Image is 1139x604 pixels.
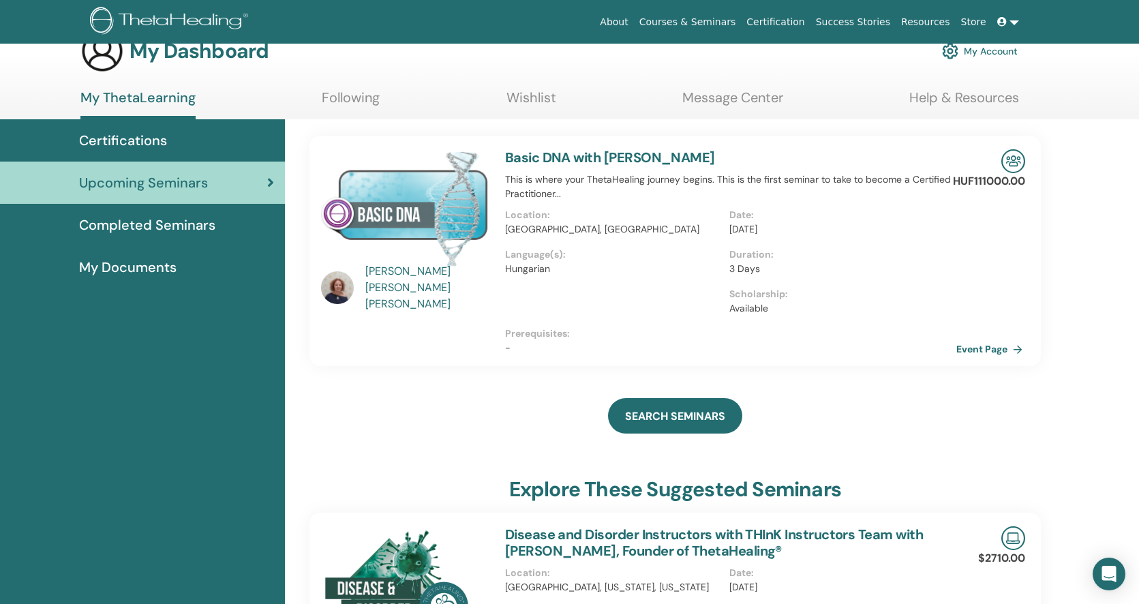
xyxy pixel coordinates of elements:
[729,262,946,276] p: 3 Days
[505,149,715,166] a: Basic DNA with [PERSON_NAME]
[942,36,1018,66] a: My Account
[321,271,354,304] img: default.jpg
[79,172,208,193] span: Upcoming Seminars
[729,301,946,316] p: Available
[634,10,742,35] a: Courses & Seminars
[608,398,742,434] a: SEARCH SEMINARS
[729,287,946,301] p: Scholarship :
[322,89,380,116] a: Following
[942,40,958,63] img: cog.svg
[1001,526,1025,550] img: Live Online Seminar
[909,89,1019,116] a: Help & Resources
[978,550,1025,567] p: $2710.00
[953,173,1025,190] p: HUF111000.00
[729,247,946,262] p: Duration :
[80,29,124,73] img: generic-user-icon.jpg
[729,580,946,594] p: [DATE]
[505,566,722,580] p: Location :
[90,7,253,37] img: logo.png
[505,526,923,560] a: Disease and Disorder Instructors with THInK Instructors Team with [PERSON_NAME], Founder of Theta...
[594,10,633,35] a: About
[729,222,946,237] p: [DATE]
[896,10,956,35] a: Resources
[505,341,954,355] p: -
[729,208,946,222] p: Date :
[505,262,722,276] p: Hungarian
[505,580,722,594] p: [GEOGRAPHIC_DATA], [US_STATE], [US_STATE]
[741,10,810,35] a: Certification
[505,222,722,237] p: [GEOGRAPHIC_DATA], [GEOGRAPHIC_DATA]
[810,10,896,35] a: Success Stories
[505,247,722,262] p: Language(s) :
[130,39,269,63] h3: My Dashboard
[729,566,946,580] p: Date :
[365,263,491,312] a: [PERSON_NAME] [PERSON_NAME] [PERSON_NAME]
[505,208,722,222] p: Location :
[956,10,992,35] a: Store
[682,89,783,116] a: Message Center
[1093,558,1125,590] div: Open Intercom Messenger
[509,477,841,502] h3: explore these suggested seminars
[321,149,489,267] img: Basic DNA
[625,409,725,423] span: SEARCH SEMINARS
[79,257,177,277] span: My Documents
[505,172,954,201] p: This is where your ThetaHealing journey begins. This is the first seminar to take to become a Cer...
[506,89,556,116] a: Wishlist
[80,89,196,119] a: My ThetaLearning
[956,339,1028,359] a: Event Page
[1001,149,1025,173] img: In-Person Seminar
[79,215,215,235] span: Completed Seminars
[505,327,954,341] p: Prerequisites :
[79,130,167,151] span: Certifications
